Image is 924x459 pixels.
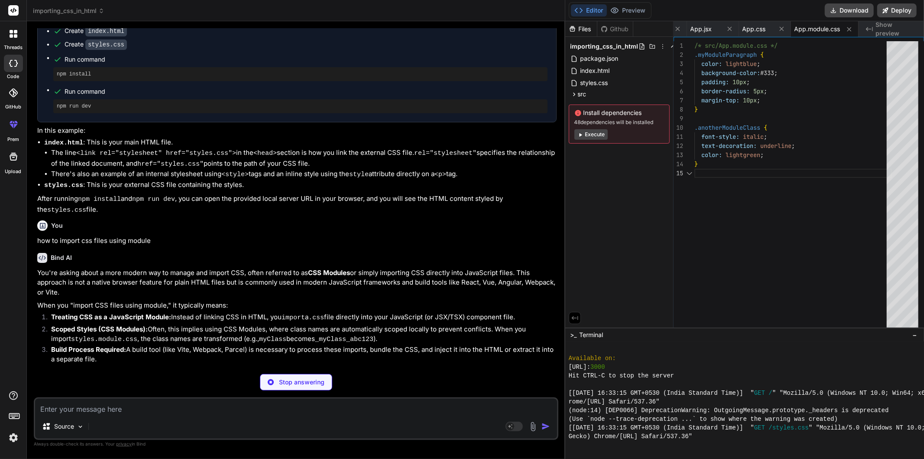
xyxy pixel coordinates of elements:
[279,378,324,387] p: Stop answering
[757,60,760,68] span: ;
[580,78,609,88] span: styles.css
[607,4,649,16] button: Preview
[7,73,19,80] label: code
[65,40,127,49] div: Create
[44,180,557,191] li: : This is your external CSS file containing the styles.
[308,269,350,277] strong: CSS Modules
[77,423,84,430] img: Pick Models
[571,331,577,339] span: >_
[65,55,548,64] span: Run command
[743,96,757,104] span: 10px
[137,161,204,168] code: href="styles.css"
[754,389,765,397] span: GET
[5,168,22,175] label: Upload
[44,139,83,147] code: index.html
[76,150,236,157] code: <link rel="stylesheet" href="styles.css">
[694,124,760,131] span: .anotherModuleClass
[7,136,19,143] label: prem
[694,51,757,59] span: .myModuleParagraph
[674,41,683,50] div: 1
[65,87,548,96] span: Run command
[85,26,127,36] code: index.html
[253,150,277,157] code: <head>
[760,51,764,59] span: {
[674,160,683,169] div: 14
[132,196,175,203] code: npm run dev
[674,59,683,69] div: 3
[65,26,127,36] div: Create
[701,60,722,68] span: color:
[757,96,760,104] span: ;
[794,25,840,33] span: App.module.css
[37,301,557,311] p: When you "import CSS files using module," it typically means:
[44,325,557,345] li: Often, this implies using CSS Modules, where class names are automatically scoped locally to prev...
[569,354,616,363] span: Available on:
[57,103,544,110] pre: npm run dev
[37,126,557,136] p: In this example:
[760,142,791,150] span: underline
[5,103,21,111] label: GitHub
[701,142,757,150] span: text-decoration:
[33,7,104,15] span: importing_css_in_html
[315,336,373,343] code: _myClass_abc123
[569,423,754,432] span: [[DATE] 16:33:15 GMT+0530 (India Standard Time)] "
[701,69,760,77] span: background-color:
[674,69,683,78] div: 4
[580,331,603,339] span: Terminal
[760,151,764,159] span: ;
[71,336,137,343] code: styles.module.css
[34,440,558,448] p: Always double-check its answers. Your in Bind
[349,171,369,178] code: style
[733,78,746,86] span: 10px
[674,78,683,87] div: 5
[753,87,764,95] span: 5px
[85,39,127,50] code: styles.css
[37,268,557,298] p: You're asking about a more modern way to manage and import CSS, often referred to as or simply im...
[569,371,674,380] span: Hit CTRL-C to stop the server
[569,415,838,423] span: (Use `node --trace-deprecation ...` to show where the warning was created)
[684,169,695,178] div: Click to collapse the range.
[6,430,21,445] img: settings
[51,345,126,354] strong: Build Process Required:
[701,78,729,86] span: padding:
[912,331,917,339] span: −
[569,389,754,397] span: [[DATE] 16:33:15 GMT+0530 (India Standard Time)] "
[674,87,683,96] div: 6
[674,132,683,141] div: 11
[569,406,889,415] span: (node:14) [DEP0066] DeprecationWarning: OutgoingMessage.prototype._headers is deprecated
[701,87,750,95] span: border-radius:
[221,171,249,178] code: <style>
[4,44,23,51] label: threads
[51,325,148,333] strong: Scoped Styles (CSS Modules):
[574,119,664,126] span: 48 dependencies will be installed
[674,50,683,59] div: 2
[590,363,605,371] span: 3000
[791,142,795,150] span: ;
[51,221,63,230] h6: You
[541,422,550,431] img: icon
[571,42,639,51] span: importing_css_in_html
[414,150,477,157] code: rel="stylesheet"
[694,160,698,168] span: }
[44,312,557,325] li: Instead of linking CSS in HTML, you a file directly into your JavaScript (or JSX/TSX) component f...
[37,194,557,215] p: After running and , you can open the provided local server URL in your browser, and you will see ...
[694,105,698,113] span: }
[259,336,286,343] code: myClass
[574,129,608,140] button: Execute
[746,78,750,86] span: ;
[282,314,305,321] code: import
[674,123,683,132] div: 10
[569,397,660,406] span: rome/[URL] Safari/537.36"
[742,25,766,33] span: App.css
[54,422,74,431] p: Source
[694,42,778,49] span: /* src/App.module.css */
[877,3,917,17] button: Deploy
[674,141,683,151] div: 12
[769,389,772,397] span: /
[116,441,132,446] span: privacy
[37,236,557,246] p: how to import css files using module
[51,313,171,321] strong: Treating CSS as a JavaScript Module:
[674,114,683,123] div: 9
[726,60,757,68] span: lightblue
[57,71,544,78] pre: npm install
